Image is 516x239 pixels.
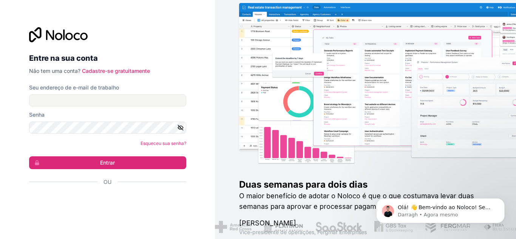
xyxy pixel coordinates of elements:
button: Entrar [29,156,186,169]
font: Entre na sua conta [29,54,98,63]
font: Seu endereço de e-mail de trabalho [29,84,119,91]
a: Cadastre-se gratuitamente [82,68,150,74]
font: [PERSON_NAME] [239,219,296,227]
font: Fergmar Enterprises [317,229,367,235]
font: Entrar [100,159,115,166]
input: Endereço de email [29,94,186,106]
iframe: Botão "Fazer login com o Google" [25,194,184,211]
input: Senha [29,122,186,134]
font: Ou [104,179,111,185]
iframe: Mensagem de notificação do intercomunicador [365,182,516,235]
font: Senha [29,111,45,118]
img: /ativos/cruz-vermelha-americana-BAupjrZR.png [215,221,252,233]
font: Duas semanas para dois dias [239,179,368,190]
font: Não tem uma conta? [29,68,80,74]
a: Esqueceu sua senha? [141,140,186,146]
font: O maior benefício de adotar o Noloco é que o que costumava levar duas semanas para aprovar e proc... [239,192,488,210]
font: , [314,229,316,235]
font: Vice-presidente de operações [239,229,314,235]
